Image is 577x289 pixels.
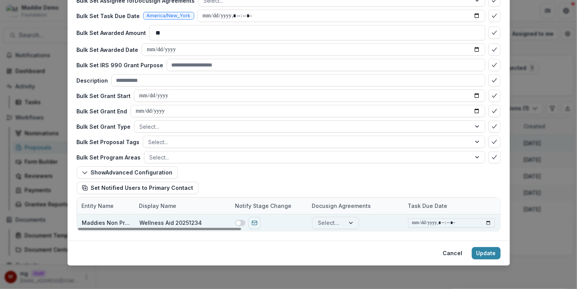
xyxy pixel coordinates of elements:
[77,76,108,85] p: Description
[403,198,499,214] div: Task Due Date
[488,10,501,22] button: bulk-confirm-option
[488,151,501,163] button: bulk-confirm-option
[135,198,231,214] div: Display Name
[77,107,127,115] p: Bulk Set Grant End
[488,136,501,148] button: bulk-confirm-option
[488,90,501,102] button: bulk-confirm-option
[231,202,296,210] div: Notify Stage Change
[231,198,308,214] div: Notify Stage Change
[488,43,501,56] button: bulk-confirm-option
[438,247,467,259] button: Cancel
[77,123,131,131] p: Bulk Set Grant Type
[499,198,557,214] div: Awarded Amount
[147,13,191,18] span: America/New_York
[77,153,141,161] p: Bulk Set Program Areas
[77,198,135,214] div: Entity Name
[77,12,140,20] p: Bulk Set Task Due Date
[82,219,130,227] div: Maddies Non Profit!
[77,202,119,210] div: Entity Name
[77,166,178,179] button: ShowAdvanced Configuration
[248,217,261,229] button: send-email
[77,92,131,100] p: Bulk Set Grant Start
[488,27,501,39] button: bulk-confirm-option
[488,74,501,86] button: bulk-confirm-option
[308,202,376,210] div: Docusign Agreements
[77,29,146,37] p: Bulk Set Awarded Amount
[135,202,181,210] div: Display Name
[308,198,403,214] div: Docusign Agreements
[488,59,501,71] button: bulk-confirm-option
[77,182,198,194] button: Set Notified Users to Primary Contact
[77,61,164,69] p: Bulk Set IRS 990 Grant Purpose
[488,120,501,133] button: bulk-confirm-option
[472,247,501,259] button: Update
[77,138,140,146] p: Bulk Set Proposal Tags
[499,202,554,210] div: Awarded Amount
[139,219,202,227] div: Wellness Aid 20251234
[403,202,452,210] div: Task Due Date
[488,105,501,117] button: bulk-confirm-option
